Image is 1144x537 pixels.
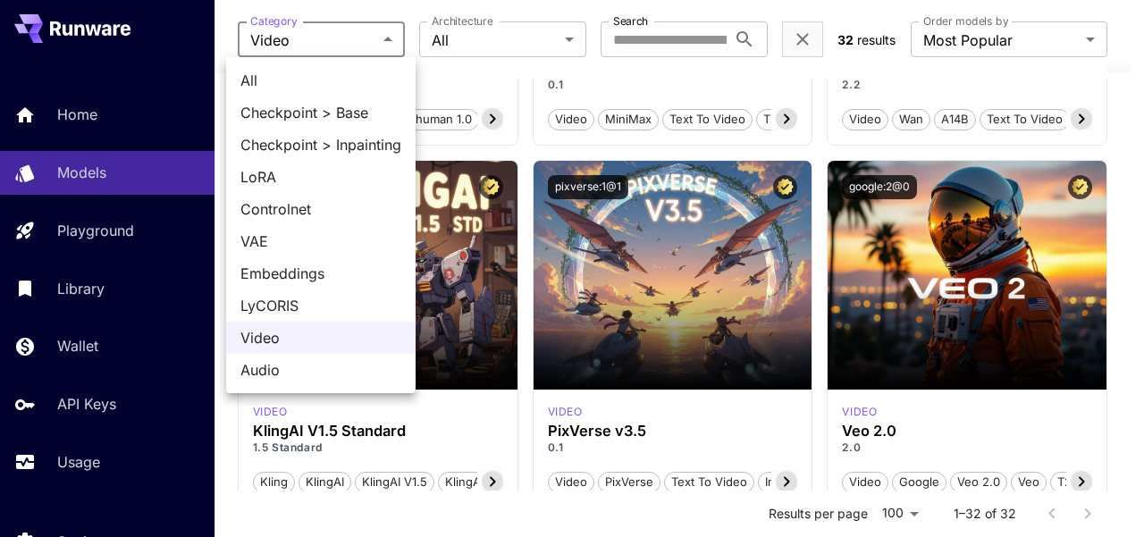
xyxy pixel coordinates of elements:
[240,263,401,284] span: Embeddings
[240,359,401,381] span: Audio
[240,102,401,123] span: Checkpoint > Base
[240,327,401,348] span: Video
[240,70,401,91] span: All
[240,134,401,155] span: Checkpoint > Inpainting
[240,198,401,220] span: Controlnet
[240,295,401,316] span: LyCORIS
[240,166,401,188] span: LoRA
[240,231,401,252] span: VAE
